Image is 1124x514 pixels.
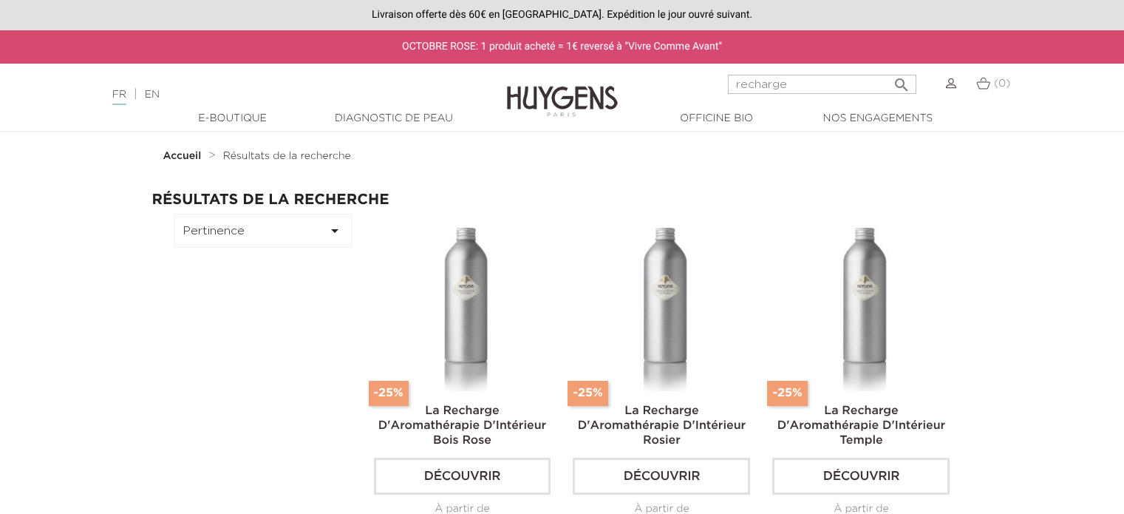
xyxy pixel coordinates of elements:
[777,405,945,447] a: La Recharge d'Aromathérapie d'Intérieur Temple
[174,214,352,248] button: Pertinence
[576,214,753,391] img: La Recharge d'Aromathérapie d'Intérieur Rosier
[893,72,910,89] i: 
[888,70,915,90] button: 
[159,111,307,126] a: E-Boutique
[775,214,953,391] img: La Recharge d'Aromathérapie d'Intérieur Temple
[152,192,973,208] h2: Résultats de la recherche
[223,150,351,162] a: Résultats de la recherche
[326,222,344,240] i: 
[163,151,202,161] strong: Accueil
[369,381,409,406] span: -25%
[374,458,551,495] a: Découvrir
[772,458,950,495] a: Découvrir
[728,75,916,94] input: Rechercher
[105,86,457,104] div: |
[568,381,607,406] span: -25%
[507,62,618,119] img: Huygens
[223,151,351,161] span: Résultats de la recherche
[573,458,750,495] a: Découvrir
[320,111,468,126] a: Diagnostic de peau
[145,89,160,100] a: EN
[112,89,126,105] a: FR
[163,150,205,162] a: Accueil
[994,78,1010,89] span: (0)
[643,111,791,126] a: Officine Bio
[767,381,807,406] span: -25%
[377,214,554,391] img: La Recharge d'Aromathérapie d'Intérieur Bois Rose
[804,111,952,126] a: Nos engagements
[578,405,746,447] a: La Recharge d'Aromathérapie d'Intérieur Rosier
[378,405,546,447] a: La Recharge d'Aromathérapie d'Intérieur Bois Rose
